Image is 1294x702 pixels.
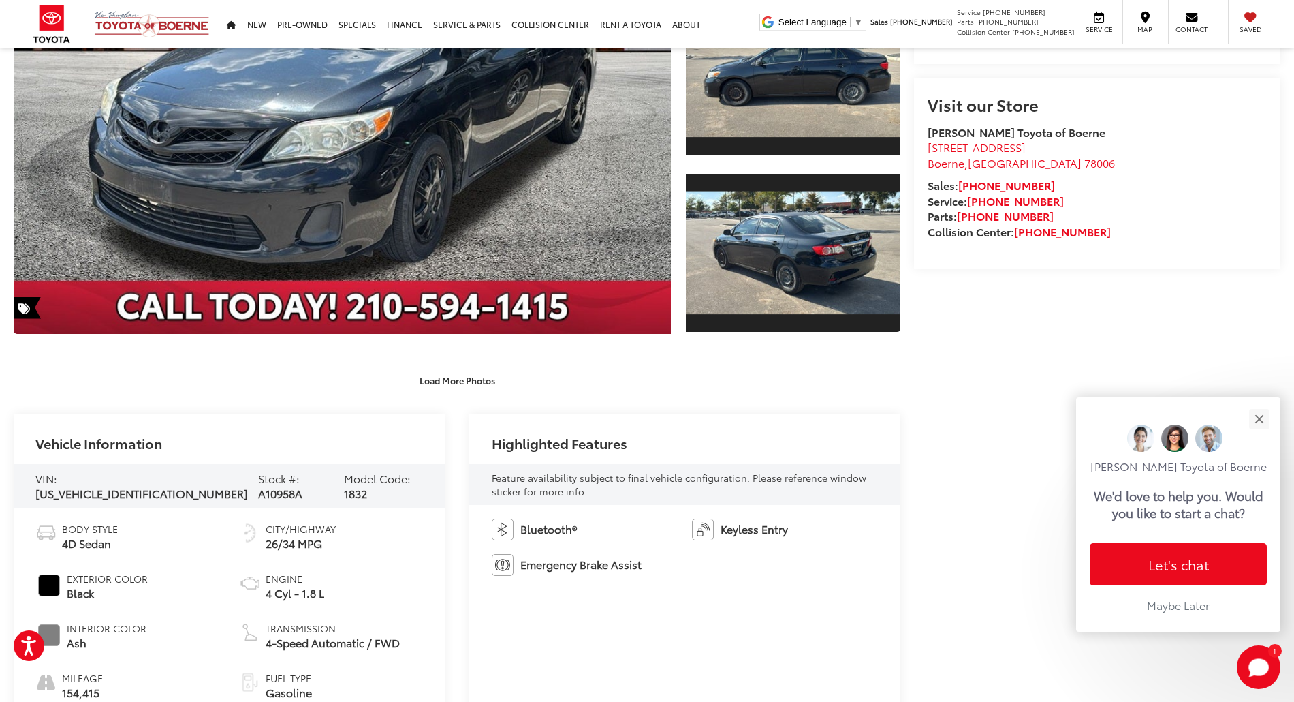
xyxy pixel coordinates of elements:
[492,554,514,576] img: Emergency Brake Assist
[67,585,148,601] span: Black
[266,635,400,651] span: 4-Speed Automatic / FWD
[1273,647,1276,654] span: 1
[14,297,41,319] span: Special
[1014,224,1111,239] a: [PHONE_NUMBER]
[928,224,1111,239] strong: Collision Center:
[1237,645,1280,689] button: Toggle Chat Window
[492,471,866,498] span: Feature availability subject to final vehicle configuration. Please reference window sticker for ...
[410,369,505,393] button: Load More Photos
[854,17,863,27] span: ▼
[976,16,1039,27] span: [PHONE_NUMBER]
[67,622,146,635] span: Interior Color
[266,622,400,635] span: Transmission
[928,124,1105,140] strong: [PERSON_NAME] Toyota of Boerne
[1235,25,1265,34] span: Saved
[492,519,514,540] img: Bluetooth®
[67,635,146,651] span: Ash
[778,17,863,27] a: Select Language​
[928,177,1055,193] strong: Sales:
[684,192,902,315] img: 2013 Toyota Corolla L
[928,139,1115,170] a: [STREET_ADDRESS] Boerne,[GEOGRAPHIC_DATA] 78006
[266,522,336,536] span: City/Highway
[957,7,981,17] span: Service
[1090,592,1267,618] button: Maybe Later
[344,485,367,501] span: 1832
[62,522,118,536] span: Body Style
[928,155,964,170] span: Boerne
[957,208,1054,224] a: [PHONE_NUMBER]
[35,485,248,501] span: [US_VEHICLE_IDENTIFICATION_NUMBER]
[38,575,60,596] span: #000000
[1090,459,1267,474] p: [PERSON_NAME] Toyota of Boerne
[928,139,1026,155] span: [STREET_ADDRESS]
[692,519,714,540] img: Keyless Entry
[983,7,1045,17] span: [PHONE_NUMBER]
[266,671,312,685] span: Fuel Type
[520,557,642,573] span: Emergency Brake Assist
[967,193,1064,209] a: [PHONE_NUMBER]
[62,685,103,701] span: 154,415
[1244,404,1274,433] button: Close
[957,16,974,27] span: Parts
[266,685,312,701] span: Gasoline
[1084,25,1114,34] span: Service
[684,14,902,138] img: 2013 Toyota Corolla L
[344,470,411,486] span: Model Code:
[266,585,324,601] span: 4 Cyl - 1.8 L
[492,436,627,451] h2: Highlighted Features
[870,16,888,27] span: Sales
[928,193,1064,209] strong: Service:
[928,155,1115,170] span: ,
[1084,155,1115,170] span: 78006
[1130,25,1160,34] span: Map
[239,522,261,544] img: Fuel Economy
[35,436,162,451] h2: Vehicle Information
[1076,397,1280,632] div: Close[PERSON_NAME] Toyota of BoerneWe'd love to help you. Would you like to start a chat?Let's ch...
[928,208,1054,224] strong: Parts:
[890,16,953,27] span: [PHONE_NUMBER]
[778,17,847,27] span: Select Language
[686,172,900,333] a: Expand Photo 2
[35,671,55,690] i: mileage icon
[62,536,118,551] span: 4D Sedan
[258,470,300,486] span: Stock #:
[968,155,1082,170] span: [GEOGRAPHIC_DATA]
[38,624,60,646] span: #808080
[35,470,57,486] span: VIN:
[958,177,1055,193] a: [PHONE_NUMBER]
[957,27,1010,37] span: Collision Center
[94,10,210,38] img: Vic Vaughan Toyota of Boerne
[1090,543,1267,585] button: Let's chat
[258,485,302,501] span: A10958A
[1237,645,1280,689] svg: Start Chat
[266,536,336,551] span: 26/34 MPG
[850,17,851,27] span: ​
[1012,27,1075,37] span: [PHONE_NUMBER]
[67,572,148,585] span: Exterior Color
[1094,487,1263,521] p: We'd love to help you. Would you like to start a chat?
[721,521,788,537] span: Keyless Entry
[62,671,103,685] span: Mileage
[928,95,1267,113] h2: Visit our Store
[1175,25,1208,34] span: Contact
[266,572,324,585] span: Engine
[520,521,577,537] span: Bluetooth®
